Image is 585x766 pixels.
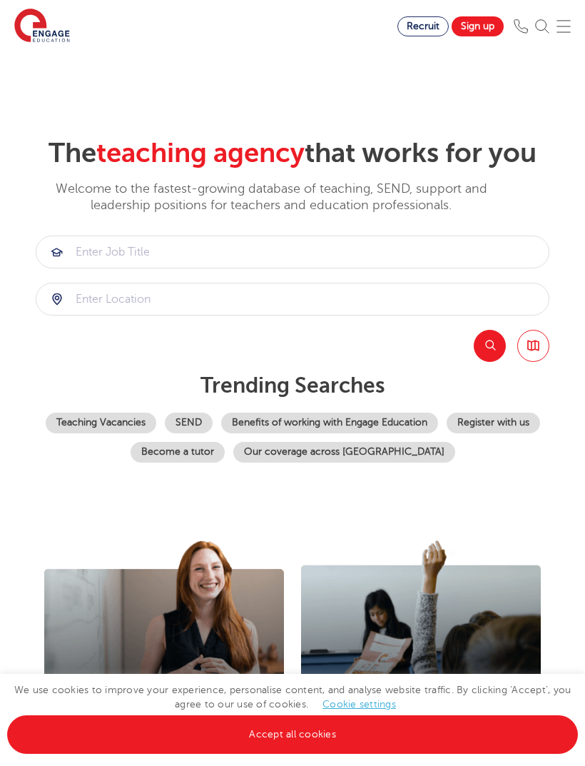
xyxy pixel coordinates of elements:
img: Search [535,19,549,34]
img: I'm a teacher looking for work [44,540,284,757]
h2: The that works for you [36,137,549,170]
span: teaching agency [96,138,305,168]
a: Register with us [447,413,540,433]
a: Sign up [452,16,504,36]
img: Engage Education [14,9,70,44]
a: Accept all cookies [7,715,578,754]
img: I'm a school looking for teachers [301,540,541,753]
a: Benefits of working with Engage Education [221,413,438,433]
a: Recruit [397,16,449,36]
button: Search [474,330,506,362]
div: Submit [36,236,549,268]
span: Recruit [407,21,439,31]
span: We use cookies to improve your experience, personalise content, and analyse website traffic. By c... [7,685,578,740]
a: Our coverage across [GEOGRAPHIC_DATA] [233,442,455,463]
a: Become a tutor [131,442,225,463]
img: Mobile Menu [556,19,571,34]
p: Welcome to the fastest-growing database of teaching, SEND, support and leadership positions for t... [36,181,507,214]
input: Submit [36,283,549,315]
input: Submit [36,236,549,268]
a: Teaching Vacancies [46,413,156,433]
a: Cookie settings [322,699,396,710]
p: Trending searches [36,373,549,398]
a: SEND [165,413,213,433]
img: Phone [514,19,528,34]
